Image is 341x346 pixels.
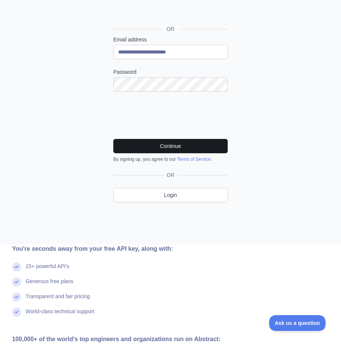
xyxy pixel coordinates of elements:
img: check mark [12,308,21,317]
div: By signing up, you agree to our . [113,156,228,162]
span: OR [161,25,181,33]
a: Terms of Service [177,157,210,162]
img: check mark [12,277,21,287]
div: Transparent and fair pricing [26,293,90,308]
div: Generous free plans [26,277,73,293]
label: Password [113,68,228,76]
img: check mark [12,293,21,302]
img: check mark [12,262,21,271]
iframe: Sign in with Google Button [110,4,230,20]
div: World-class technical support [26,308,94,323]
iframe: Toggle Customer Support [269,315,326,331]
div: 15+ powerful API's [26,262,69,277]
div: 100,000+ of the world's top engineers and organizations run on Abstract: [12,335,243,344]
label: Email address [113,36,228,43]
iframe: reCAPTCHA [113,101,228,130]
a: Login [113,188,228,202]
div: You're seconds away from your free API key, along with: [12,244,243,253]
button: Continue [113,139,228,153]
span: OR [164,171,178,179]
